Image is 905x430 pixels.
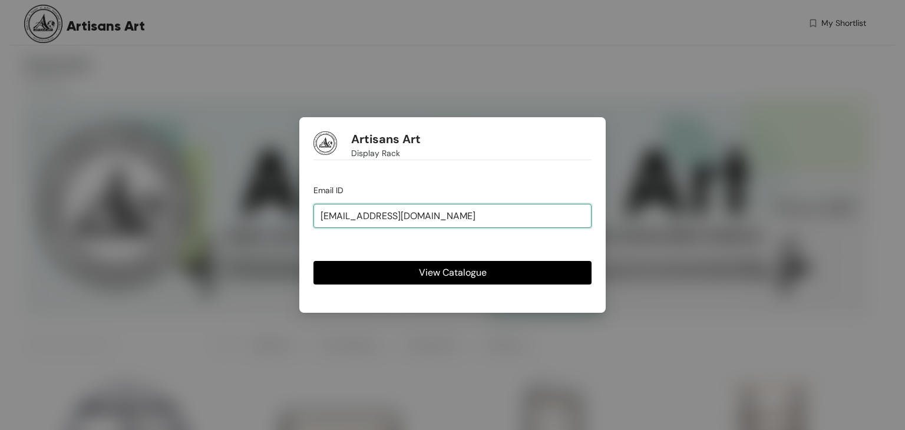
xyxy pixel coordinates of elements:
h1: Artisans Art [351,132,421,147]
input: jhon@doe.com [313,204,592,227]
span: Display Rack [351,147,400,160]
button: View Catalogue [313,261,592,285]
span: Email ID [313,185,343,196]
img: Buyer Portal [313,131,337,155]
span: View Catalogue [419,265,487,280]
